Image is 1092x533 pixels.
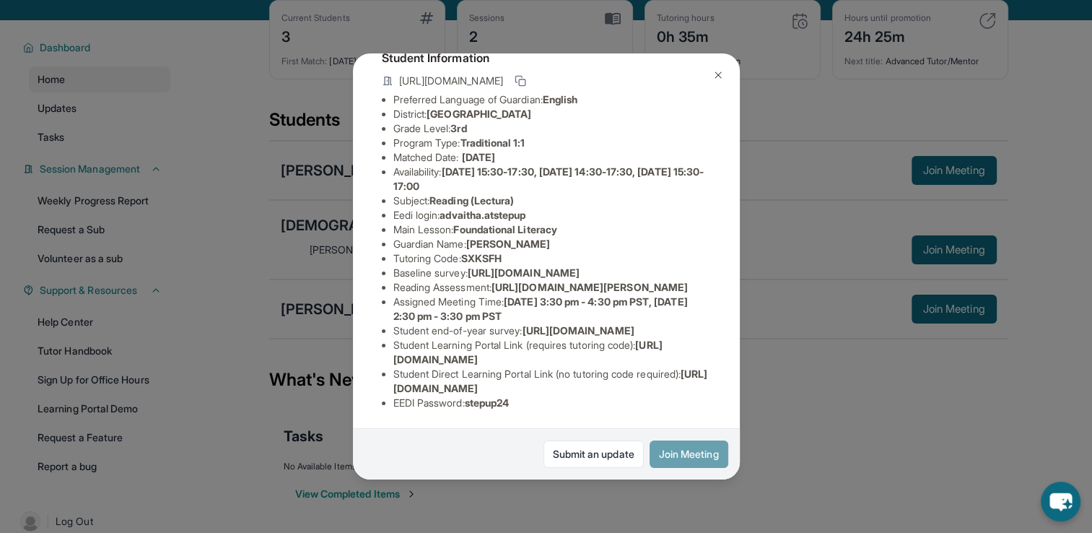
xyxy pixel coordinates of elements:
span: [DATE] [462,151,495,163]
span: [URL][DOMAIN_NAME][PERSON_NAME] [492,281,688,293]
li: Student Learning Portal Link (requires tutoring code) : [393,338,711,367]
li: Program Type: [393,136,711,150]
a: Submit an update [543,441,644,468]
li: Student Direct Learning Portal Link (no tutoring code required) : [393,367,711,396]
span: [URL][DOMAIN_NAME] [522,324,634,337]
li: Subject : [393,194,711,208]
li: Main Lesson : [393,222,711,237]
span: Foundational Literacy [453,223,556,235]
button: Join Meeting [650,441,728,468]
span: Traditional 1:1 [460,136,525,149]
li: Guardian Name : [393,237,711,251]
button: chat-button [1041,482,1080,521]
span: advaitha.atstepup [440,209,525,221]
li: Preferred Language of Guardian: [393,92,711,107]
span: [PERSON_NAME] [466,238,551,250]
li: Student end-of-year survey : [393,324,711,338]
span: [DATE] 3:30 pm - 4:30 pm PST, [DATE] 2:30 pm - 3:30 pm PST [393,295,688,322]
li: Eedi login : [393,208,711,222]
li: District: [393,107,711,121]
li: Matched Date: [393,150,711,165]
li: Reading Assessment : [393,280,711,295]
span: [GEOGRAPHIC_DATA] [427,108,531,120]
span: [DATE] 15:30-17:30, [DATE] 14:30-17:30, [DATE] 15:30-17:00 [393,165,704,192]
img: Close Icon [712,69,724,81]
span: 3rd [450,122,466,134]
span: Reading (Lectura) [429,194,514,207]
li: Grade Level: [393,121,711,136]
button: Copy link [512,72,529,90]
span: [URL][DOMAIN_NAME] [399,74,503,88]
span: English [543,93,578,105]
li: Availability: [393,165,711,194]
li: Assigned Meeting Time : [393,295,711,324]
span: [URL][DOMAIN_NAME] [468,266,580,279]
li: Baseline survey : [393,266,711,280]
li: EEDI Password : [393,396,711,410]
span: SXKSFH [461,252,502,264]
h4: Student Information [382,49,711,66]
span: stepup24 [465,396,510,409]
li: Tutoring Code : [393,251,711,266]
